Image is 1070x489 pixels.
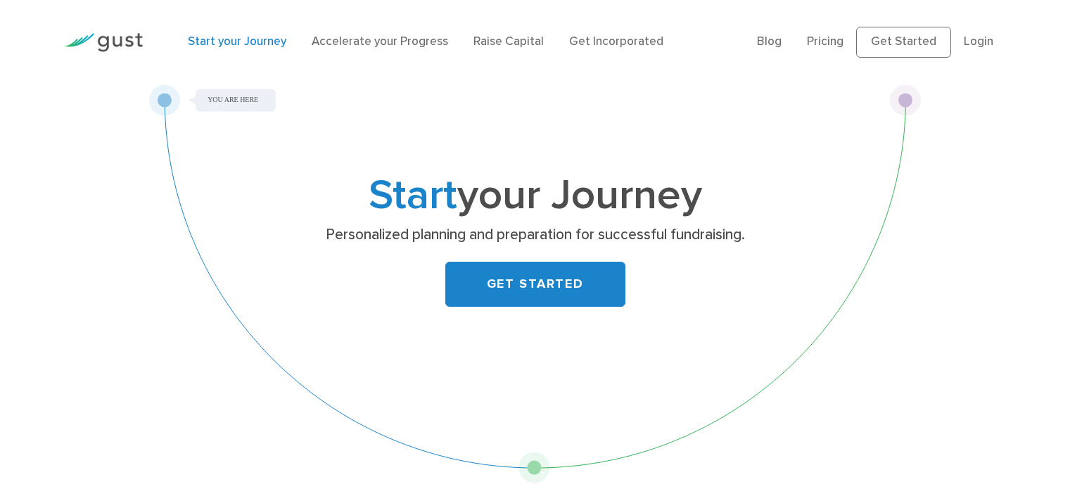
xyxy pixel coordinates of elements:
a: Accelerate your Progress [312,34,448,49]
a: GET STARTED [445,262,625,307]
p: Personalized planning and preparation for successful fundraising. [262,225,808,245]
img: Gust Logo [64,33,143,52]
a: Get Incorporated [569,34,663,49]
a: Get Started [856,27,951,58]
a: Login [964,34,993,49]
a: Raise Capital [473,34,544,49]
a: Pricing [807,34,843,49]
a: Start your Journey [188,34,286,49]
h1: your Journey [257,177,813,215]
span: Start [369,170,457,220]
a: Blog [757,34,782,49]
